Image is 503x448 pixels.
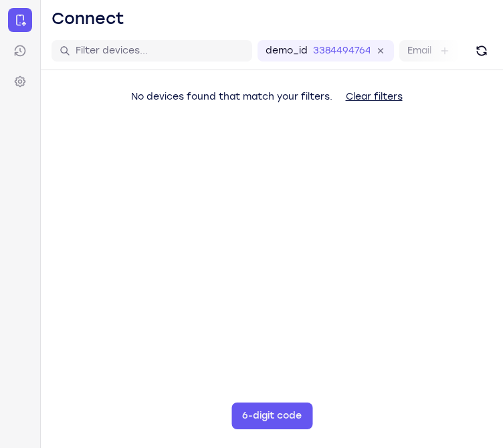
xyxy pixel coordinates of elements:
[131,91,332,102] span: No devices found that match your filters.
[407,44,431,58] label: Email
[231,403,312,429] button: 6-digit code
[471,40,492,62] button: Refresh
[335,84,413,110] button: Clear filters
[76,44,244,58] input: Filter devices...
[8,8,32,32] a: Connect
[8,39,32,63] a: Sessions
[8,70,32,94] a: Settings
[52,8,124,29] h1: Connect
[266,44,308,58] label: demo_id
